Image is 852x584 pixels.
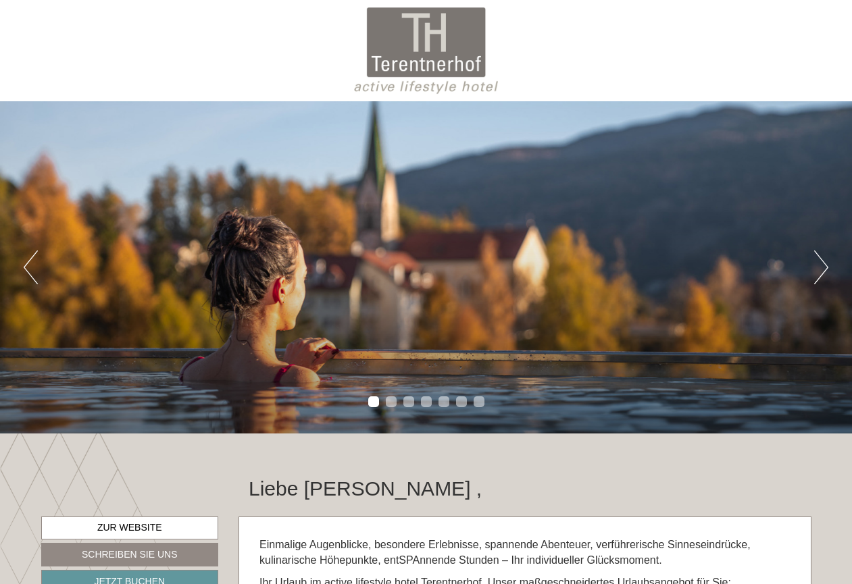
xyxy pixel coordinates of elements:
button: Previous [24,250,38,284]
button: Next [814,250,828,284]
p: Einmalige Augenblicke, besondere Erlebnisse, spannende Abenteuer, verführerische Sinneseindrücke,... [259,537,791,568]
h1: Liebe [PERSON_NAME] , [249,477,482,500]
a: Schreiben Sie uns [41,543,219,566]
a: Zur Website [41,516,219,539]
